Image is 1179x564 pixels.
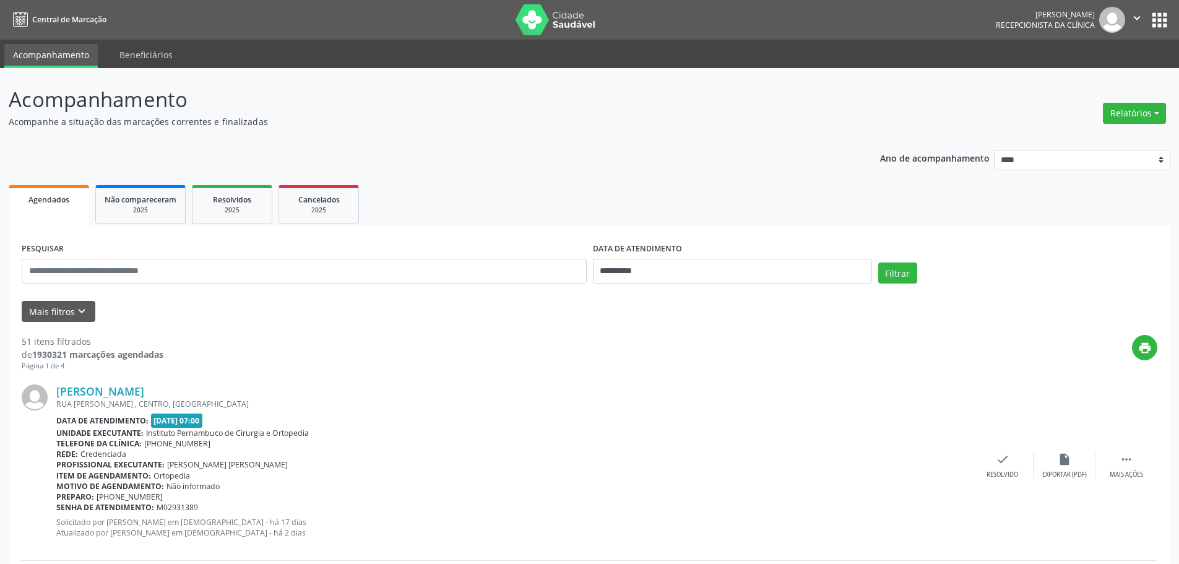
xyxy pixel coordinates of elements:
a: [PERSON_NAME] [56,384,144,398]
div: [PERSON_NAME] [996,9,1095,20]
b: Motivo de agendamento: [56,481,164,492]
label: PESQUISAR [22,240,64,259]
div: 2025 [201,206,263,215]
a: Beneficiários [111,44,181,66]
b: Preparo: [56,492,94,502]
div: 2025 [288,206,350,215]
span: Não compareceram [105,194,176,205]
span: M02931389 [157,502,198,513]
span: Resolvidos [213,194,251,205]
button: Filtrar [878,262,917,284]
span: Cancelados [298,194,340,205]
b: Item de agendamento: [56,471,151,481]
div: 51 itens filtrados [22,335,163,348]
i: print [1138,341,1152,355]
p: Ano de acompanhamento [880,150,990,165]
div: Exportar (PDF) [1042,471,1087,479]
a: Central de Marcação [9,9,106,30]
div: de [22,348,163,361]
span: [PERSON_NAME] [PERSON_NAME] [167,459,288,470]
div: Página 1 de 4 [22,361,163,371]
b: Telefone da clínica: [56,438,142,449]
b: Profissional executante: [56,459,165,470]
img: img [1099,7,1125,33]
i: keyboard_arrow_down [75,305,89,318]
span: [PHONE_NUMBER] [97,492,163,502]
span: Central de Marcação [32,14,106,25]
span: Ortopedia [153,471,190,481]
span: [DATE] 07:00 [151,414,203,428]
b: Data de atendimento: [56,415,149,426]
i: check [996,453,1009,466]
strong: 1930321 marcações agendadas [32,349,163,360]
span: Agendados [28,194,69,205]
i:  [1130,11,1144,25]
span: Credenciada [80,449,126,459]
p: Acompanhamento [9,84,822,115]
button: print [1132,335,1157,360]
i: insert_drive_file [1058,453,1071,466]
div: Mais ações [1110,471,1143,479]
b: Unidade executante: [56,428,144,438]
button: Relatórios [1103,103,1166,124]
span: Instituto Pernambuco de Cirurgia e Ortopedia [146,428,309,438]
p: Solicitado por [PERSON_NAME] em [DEMOGRAPHIC_DATA] - há 17 dias Atualizado por [PERSON_NAME] em [... [56,517,972,538]
i:  [1120,453,1133,466]
p: Acompanhe a situação das marcações correntes e finalizadas [9,115,822,128]
div: Resolvido [987,471,1018,479]
div: RUA [PERSON_NAME] , CENTRO, [GEOGRAPHIC_DATA] [56,399,972,409]
button: Mais filtroskeyboard_arrow_down [22,301,95,323]
span: Não informado [166,481,220,492]
img: img [22,384,48,410]
div: 2025 [105,206,176,215]
button: apps [1149,9,1170,31]
a: Acompanhamento [4,44,98,68]
b: Senha de atendimento: [56,502,154,513]
span: [PHONE_NUMBER] [144,438,210,449]
label: DATA DE ATENDIMENTO [593,240,682,259]
button:  [1125,7,1149,33]
b: Rede: [56,449,78,459]
span: Recepcionista da clínica [996,20,1095,30]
